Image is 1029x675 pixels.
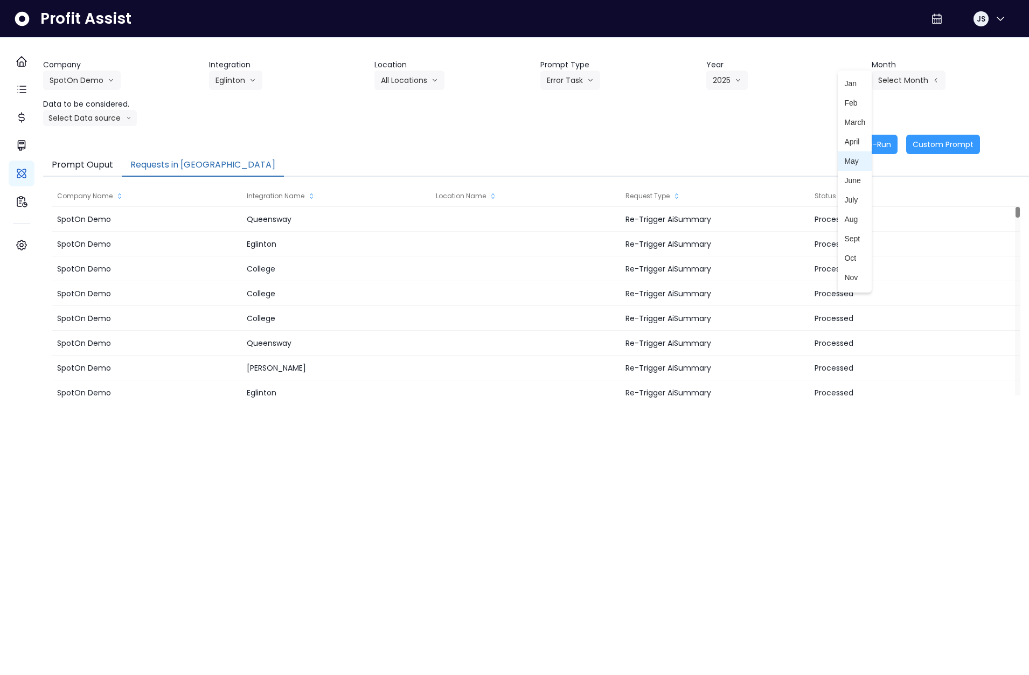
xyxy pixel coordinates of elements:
header: Location [374,59,532,71]
svg: arrow down line [108,75,114,86]
div: College [241,256,430,281]
button: Re-Run [857,135,898,154]
header: Prompt Type [540,59,698,71]
div: SpotOn Demo [52,331,241,356]
div: Processed [809,380,998,405]
div: Request Type [620,185,809,207]
button: Custom Prompt [906,135,980,154]
button: Select Montharrow left line [872,71,945,90]
div: Location Name [430,185,620,207]
svg: arrow down line [587,75,594,86]
div: SpotOn Demo [52,306,241,331]
div: SpotOn Demo [52,380,241,405]
div: Status [809,185,998,207]
button: Eglintonarrow down line [209,71,262,90]
svg: arrow left line [933,75,939,86]
button: Error Taskarrow down line [540,71,600,90]
span: Aug [844,214,865,225]
div: Processed [809,306,998,331]
div: Company Name [52,185,241,207]
header: Month [872,59,1029,71]
div: Processed [809,331,998,356]
div: Eglinton [241,380,430,405]
button: 2025arrow down line [706,71,748,90]
span: March [844,117,865,128]
div: Re-Trigger AiSummary [620,232,809,256]
svg: arrow down line [249,75,256,86]
div: SpotOn Demo [52,281,241,306]
span: Profit Assist [40,9,131,29]
div: [PERSON_NAME] [241,356,430,380]
div: Re-Trigger AiSummary [620,356,809,380]
header: Year [706,59,864,71]
div: Processed [809,256,998,281]
div: Queensway [241,207,430,232]
svg: arrow down line [126,113,131,123]
span: May [844,156,865,166]
span: Feb [844,98,865,108]
button: Requests in [GEOGRAPHIC_DATA] [122,154,284,177]
header: Company [43,59,200,71]
div: Re-Trigger AiSummary [620,306,809,331]
div: Processed [809,281,998,306]
span: JS [977,13,985,24]
div: SpotOn Demo [52,356,241,380]
div: Re-Trigger AiSummary [620,281,809,306]
div: Queensway [241,331,430,356]
div: Re-Trigger AiSummary [620,380,809,405]
svg: arrow down line [432,75,438,86]
div: Re-Trigger AiSummary [620,256,809,281]
div: SpotOn Demo [52,232,241,256]
button: All Locationsarrow down line [374,71,444,90]
svg: arrow down line [735,75,741,86]
div: College [241,306,430,331]
span: July [844,194,865,205]
div: Eglinton [241,232,430,256]
button: Select Data sourcearrow down line [43,110,137,126]
div: Processed [809,232,998,256]
button: SpotOn Demoarrow down line [43,71,121,90]
span: Oct [844,253,865,263]
div: Processed [809,207,998,232]
div: Processed [809,356,998,380]
span: Sept [844,233,865,244]
ul: Select Montharrow left line [838,71,872,293]
div: SpotOn Demo [52,207,241,232]
span: June [844,175,865,186]
div: SpotOn Demo [52,256,241,281]
div: College [241,281,430,306]
header: Integration [209,59,366,71]
span: Jan [844,78,865,89]
div: Re-Trigger AiSummary [620,207,809,232]
div: Integration Name [241,185,430,207]
span: Nov [844,272,865,283]
button: Prompt Ouput [43,154,122,177]
header: Data to be considered. [43,99,200,110]
span: April [844,136,865,147]
div: Re-Trigger AiSummary [620,331,809,356]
